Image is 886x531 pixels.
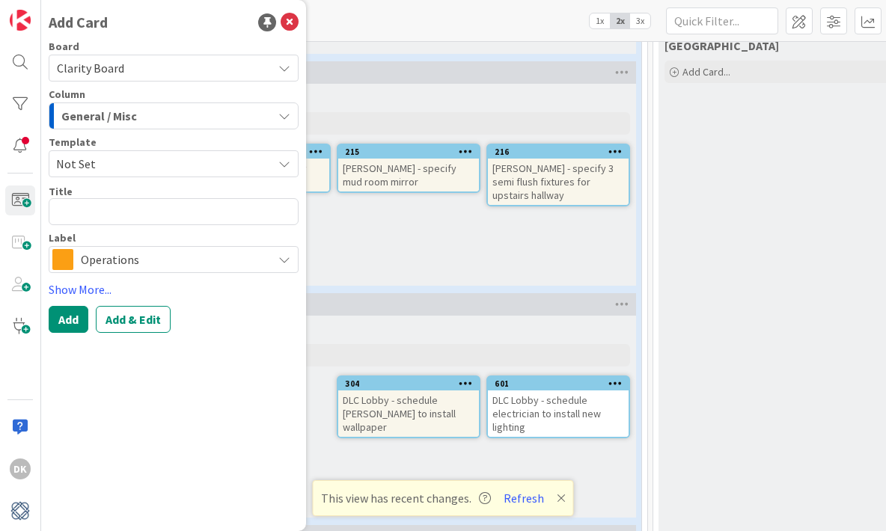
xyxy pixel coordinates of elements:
span: Devon [664,38,779,53]
span: Board [49,41,79,52]
div: 216 [495,147,629,157]
span: General / Misc [61,106,137,126]
span: Clarity Board [57,61,124,76]
span: 2x [610,13,630,28]
span: 3x [630,13,650,28]
img: Visit kanbanzone.com [10,10,31,31]
label: Title [49,185,73,198]
span: 1x [590,13,610,28]
span: Operations [81,249,265,270]
button: Add [49,306,88,333]
div: DLC Lobby - schedule [PERSON_NAME] to install wallpaper [338,390,479,437]
div: [PERSON_NAME] - specify 3 semi flush fixtures for upstairs hallway [488,159,629,205]
div: 216[PERSON_NAME] - specify 3 semi flush fixtures for upstairs hallway [488,145,629,205]
div: Add Card [49,11,108,34]
img: avatar [10,500,31,521]
div: 215 [345,147,479,157]
span: Label [49,233,76,243]
span: Template [49,137,97,147]
div: 215[PERSON_NAME] - specify mud room mirror [338,145,479,191]
div: 304 [338,377,479,390]
span: This view has recent changes. [321,489,491,507]
span: Not Set [56,154,261,174]
div: 304DLC Lobby - schedule [PERSON_NAME] to install wallpaper [338,377,479,437]
div: [PERSON_NAME] - specify mud room mirror [338,159,479,191]
input: Quick Filter... [666,7,778,34]
span: Column [49,89,85,99]
div: 601 [488,377,629,390]
div: 304 [345,378,479,389]
div: DK [10,458,31,479]
div: 601DLC Lobby - schedule electrician to install new lighting [488,377,629,437]
div: DLC Lobby - schedule electrician to install new lighting [488,390,629,437]
div: 601 [495,378,629,389]
div: 216 [488,145,629,159]
button: Add & Edit [96,306,171,333]
span: Add Card... [682,65,730,79]
button: Refresh [498,488,549,508]
a: Show More... [49,280,299,298]
button: General / Misc [49,102,299,129]
div: 215 [338,145,479,159]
